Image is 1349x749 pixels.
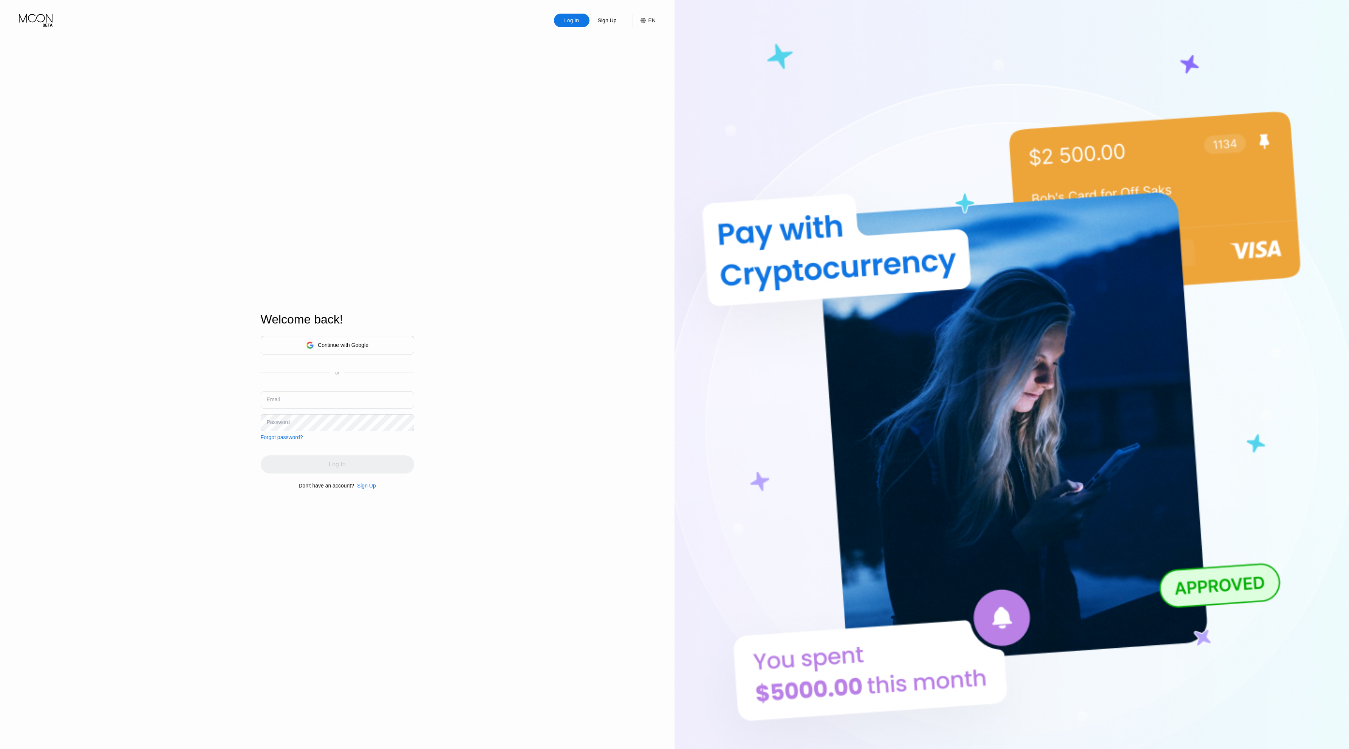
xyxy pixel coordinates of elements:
[648,17,656,23] div: EN
[267,419,290,425] div: Password
[589,14,625,27] div: Sign Up
[354,483,376,489] div: Sign Up
[261,336,414,354] div: Continue with Google
[261,434,303,440] div: Forgot password?
[554,14,589,27] div: Log In
[563,17,580,24] div: Log In
[267,396,280,402] div: Email
[633,14,656,27] div: EN
[261,313,414,327] div: Welcome back!
[299,483,354,489] div: Don't have an account?
[597,17,617,24] div: Sign Up
[335,370,339,376] div: or
[318,342,368,348] div: Continue with Google
[357,483,376,489] div: Sign Up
